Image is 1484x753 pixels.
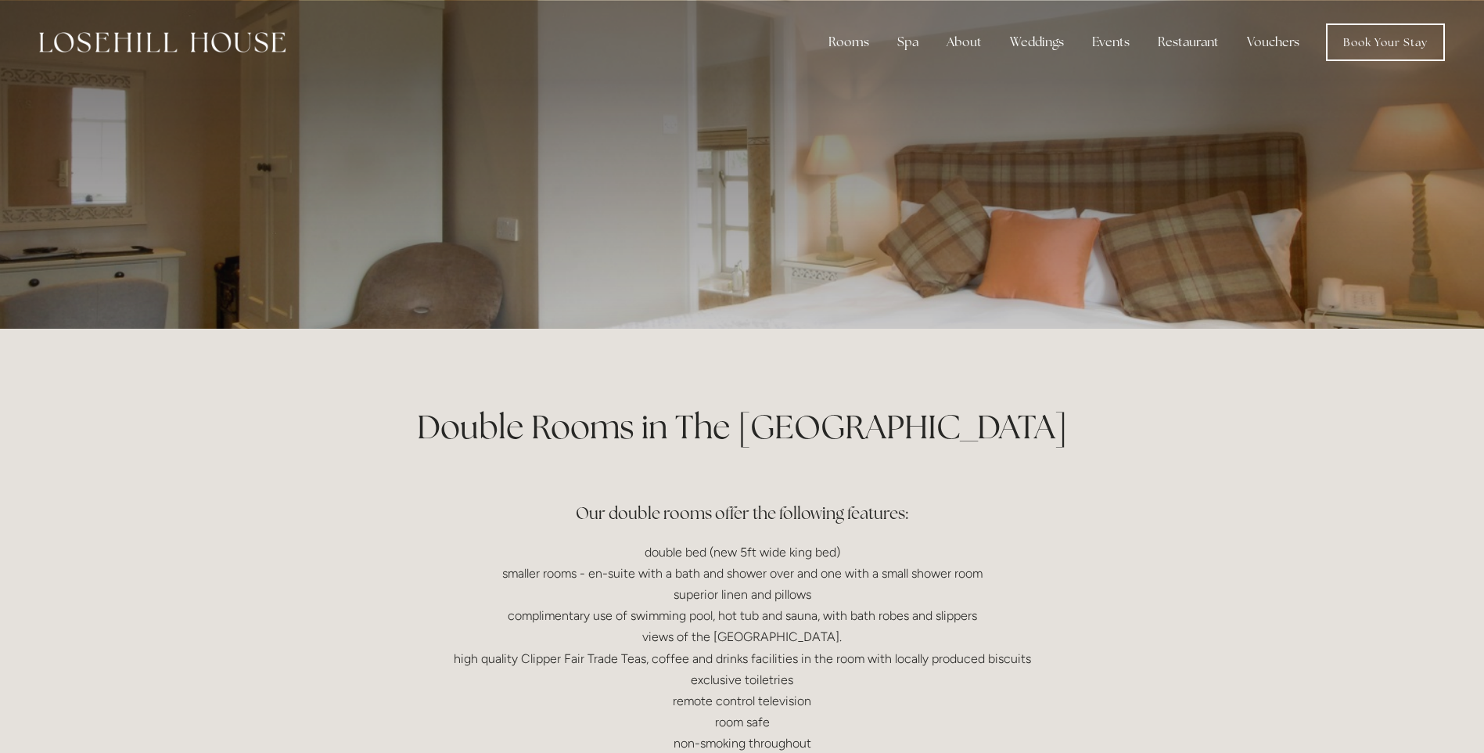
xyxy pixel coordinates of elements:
[39,32,286,52] img: Losehill House
[1326,23,1445,61] a: Book Your Stay
[1234,27,1312,58] a: Vouchers
[934,27,994,58] div: About
[1145,27,1231,58] div: Restaurant
[368,467,1116,529] h3: Our double rooms offer the following features:
[1080,27,1142,58] div: Events
[997,27,1076,58] div: Weddings
[816,27,882,58] div: Rooms
[885,27,931,58] div: Spa
[368,404,1116,450] h1: Double Rooms in The [GEOGRAPHIC_DATA]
